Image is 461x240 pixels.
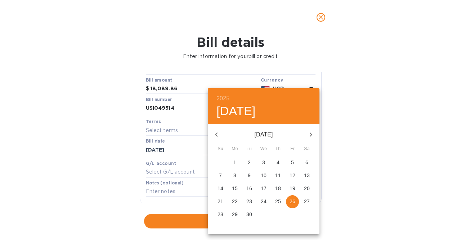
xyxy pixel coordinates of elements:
[246,198,252,205] p: 23
[243,156,256,169] button: 2
[228,208,241,221] button: 29
[291,159,294,166] p: 5
[272,169,285,182] button: 11
[277,159,279,166] p: 4
[233,159,236,166] p: 1
[286,156,299,169] button: 5
[305,159,308,166] p: 6
[219,172,222,179] p: 7
[218,185,223,192] p: 14
[272,145,285,153] span: Th
[243,169,256,182] button: 9
[243,182,256,195] button: 16
[243,145,256,153] span: Tu
[214,182,227,195] button: 14
[300,182,313,195] button: 20
[257,145,270,153] span: We
[257,195,270,208] button: 24
[248,172,251,179] p: 9
[272,156,285,169] button: 4
[257,156,270,169] button: 3
[304,172,310,179] p: 13
[246,211,252,218] p: 30
[290,172,295,179] p: 12
[262,159,265,166] p: 3
[248,159,251,166] p: 2
[286,182,299,195] button: 19
[243,195,256,208] button: 23
[272,182,285,195] button: 18
[228,195,241,208] button: 22
[214,145,227,153] span: Su
[261,198,267,205] p: 24
[228,169,241,182] button: 8
[275,198,281,205] p: 25
[304,198,310,205] p: 27
[261,185,267,192] p: 17
[216,93,229,104] button: 2025
[243,208,256,221] button: 30
[290,185,295,192] p: 19
[228,156,241,169] button: 1
[272,195,285,208] button: 25
[214,195,227,208] button: 21
[228,182,241,195] button: 15
[225,130,302,139] p: [DATE]
[286,145,299,153] span: Fr
[261,172,267,179] p: 10
[286,195,299,208] button: 26
[290,198,295,205] p: 26
[300,156,313,169] button: 6
[257,169,270,182] button: 10
[216,104,256,119] button: [DATE]
[300,195,313,208] button: 27
[218,211,223,218] p: 28
[286,169,299,182] button: 12
[214,208,227,221] button: 28
[275,185,281,192] p: 18
[233,172,236,179] p: 8
[232,198,238,205] p: 22
[218,198,223,205] p: 21
[300,169,313,182] button: 13
[232,185,238,192] p: 15
[275,172,281,179] p: 11
[232,211,238,218] p: 29
[246,185,252,192] p: 16
[300,145,313,153] span: Sa
[228,145,241,153] span: Mo
[214,169,227,182] button: 7
[304,185,310,192] p: 20
[257,182,270,195] button: 17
